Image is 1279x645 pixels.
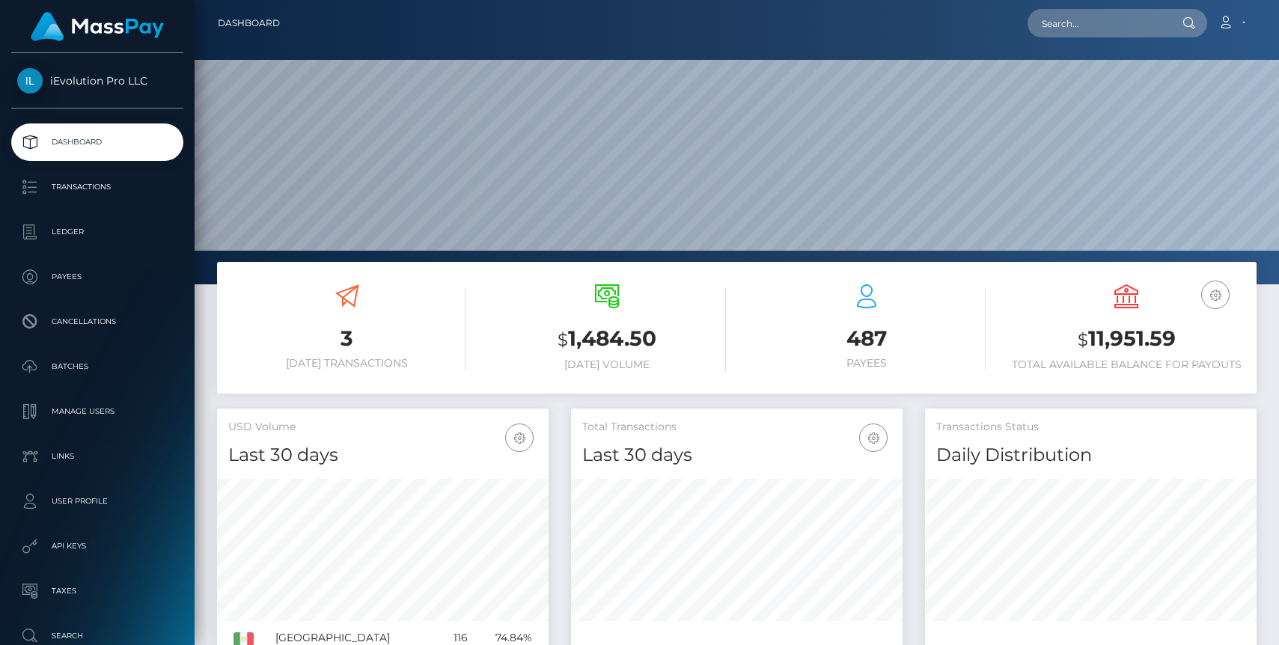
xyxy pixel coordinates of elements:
a: Transactions [11,168,183,206]
a: Cancellations [11,303,183,340]
p: Ledger [17,221,177,243]
h4: Last 30 days [582,442,891,468]
a: Ledger [11,213,183,251]
p: Links [17,445,177,468]
h5: Total Transactions [582,420,891,435]
h6: [DATE] Volume [488,358,725,371]
p: User Profile [17,490,177,513]
a: API Keys [11,528,183,565]
p: Taxes [17,580,177,602]
h4: Last 30 days [228,442,537,468]
p: Cancellations [17,311,177,333]
a: Links [11,438,183,475]
p: API Keys [17,535,177,557]
a: User Profile [11,483,183,520]
p: Dashboard [17,131,177,153]
img: iEvolution Pro LLC [17,68,43,94]
h3: 11,951.59 [1008,324,1245,355]
h3: 487 [748,324,986,353]
h6: [DATE] Transactions [228,357,465,370]
small: $ [558,329,568,350]
h6: Payees [748,357,986,370]
a: Manage Users [11,393,183,430]
h5: USD Volume [228,420,537,435]
p: Batches [17,355,177,378]
a: Dashboard [11,123,183,161]
input: Search... [1028,9,1168,37]
a: Taxes [11,572,183,610]
p: Payees [17,266,177,288]
small: $ [1078,329,1088,350]
img: MassPay Logo [31,12,164,41]
p: Manage Users [17,400,177,423]
h3: 3 [228,324,465,353]
a: Dashboard [218,7,280,39]
a: Payees [11,258,183,296]
a: Batches [11,348,183,385]
span: iEvolution Pro LLC [11,74,183,88]
h6: Total Available Balance for Payouts [1008,358,1245,371]
h5: Transactions Status [936,420,1245,435]
h3: 1,484.50 [488,324,725,355]
h4: Daily Distribution [936,442,1245,468]
p: Transactions [17,176,177,198]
